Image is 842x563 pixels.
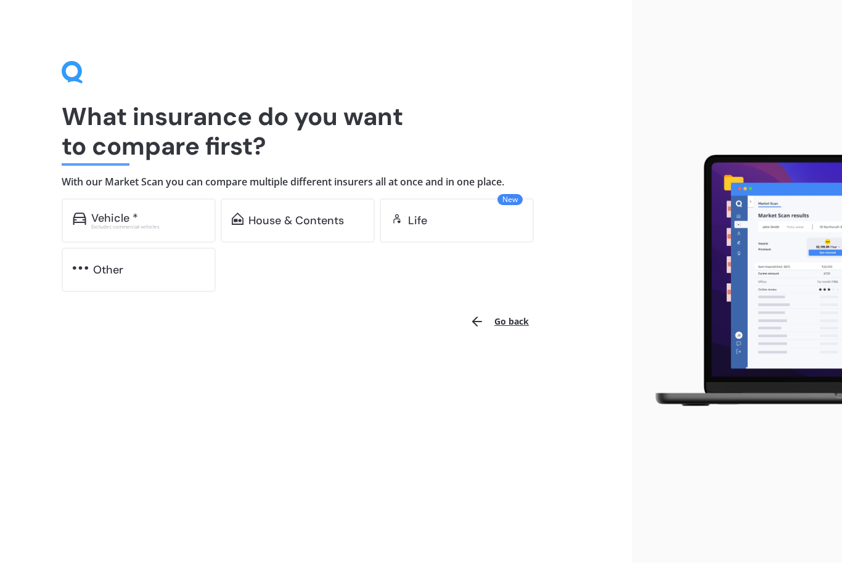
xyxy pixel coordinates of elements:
[73,262,88,275] img: other.81dba5aafe580aa69f38.svg
[91,213,138,225] div: Vehicle *
[248,215,344,227] div: House & Contents
[232,213,243,225] img: home-and-contents.b802091223b8502ef2dd.svg
[73,213,86,225] img: car.f15378c7a67c060ca3f3.svg
[93,264,123,277] div: Other
[497,195,523,206] span: New
[408,215,427,227] div: Life
[62,176,570,189] h4: With our Market Scan you can compare multiple different insurers all at once and in one place.
[62,102,570,161] h1: What insurance do you want to compare first?
[91,225,205,230] div: Excludes commercial vehicles
[462,307,536,337] button: Go back
[391,213,403,225] img: life.f720d6a2d7cdcd3ad642.svg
